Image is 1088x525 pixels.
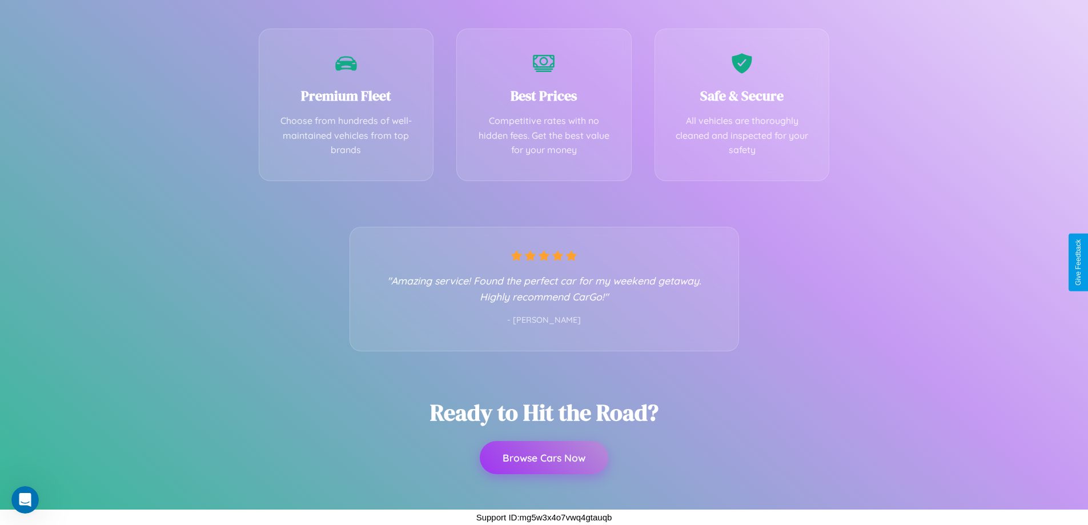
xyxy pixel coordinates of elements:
[476,510,612,525] p: Support ID: mg5w3x4o7vwq4gtauqb
[11,486,39,514] iframe: Intercom live chat
[474,114,614,158] p: Competitive rates with no hidden fees. Get the best value for your money
[672,114,812,158] p: All vehicles are thoroughly cleaned and inspected for your safety
[373,313,716,328] p: - [PERSON_NAME]
[1074,239,1082,286] div: Give Feedback
[276,114,416,158] p: Choose from hundreds of well-maintained vehicles from top brands
[672,86,812,105] h3: Safe & Secure
[373,272,716,304] p: "Amazing service! Found the perfect car for my weekend getaway. Highly recommend CarGo!"
[430,397,659,428] h2: Ready to Hit the Road?
[276,86,416,105] h3: Premium Fleet
[474,86,614,105] h3: Best Prices
[480,441,608,474] button: Browse Cars Now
